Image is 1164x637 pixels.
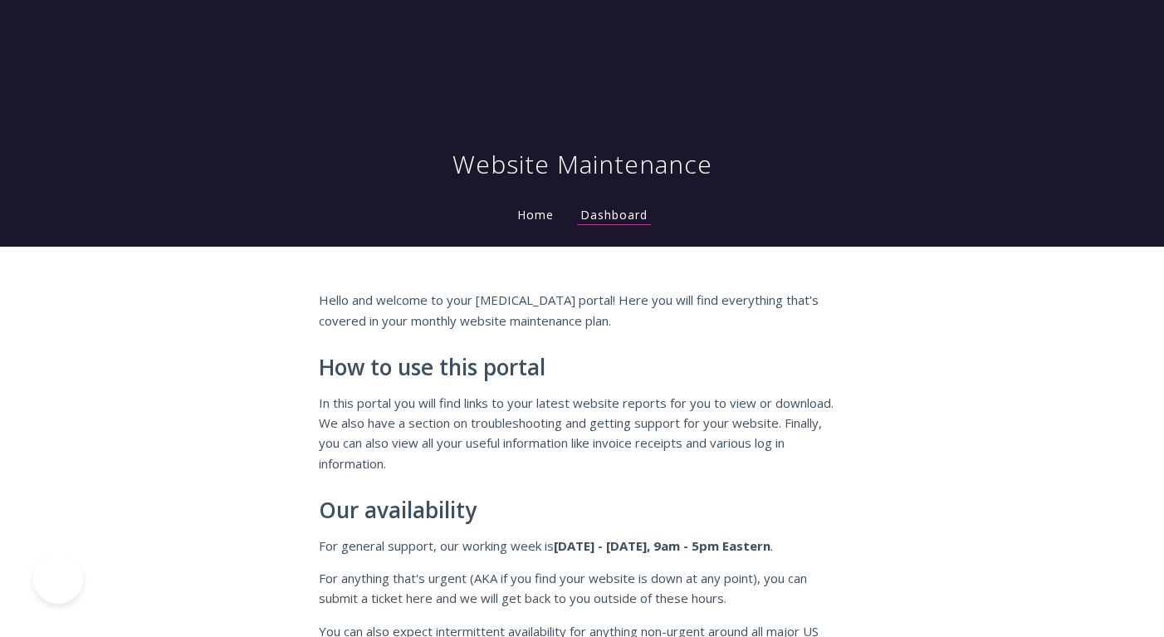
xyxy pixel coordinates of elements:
iframe: Toggle Customer Support [33,554,83,604]
h1: Website Maintenance [452,148,712,181]
p: Hello and welcome to your [MEDICAL_DATA] portal! Here you will find everything that's covered in ... [319,290,845,331]
h2: Our availability [319,498,845,523]
h2: How to use this portal [319,355,845,380]
strong: [DATE] - [DATE], 9am - 5pm Eastern [554,537,770,554]
p: For general support, our working week is . [319,536,845,556]
p: For anything that's urgent (AKA if you find your website is down at any point), you can submit a ... [319,568,845,609]
p: In this portal you will find links to your latest website reports for you to view or download. We... [319,393,845,474]
a: Home [514,207,557,223]
a: Dashboard [577,207,651,225]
